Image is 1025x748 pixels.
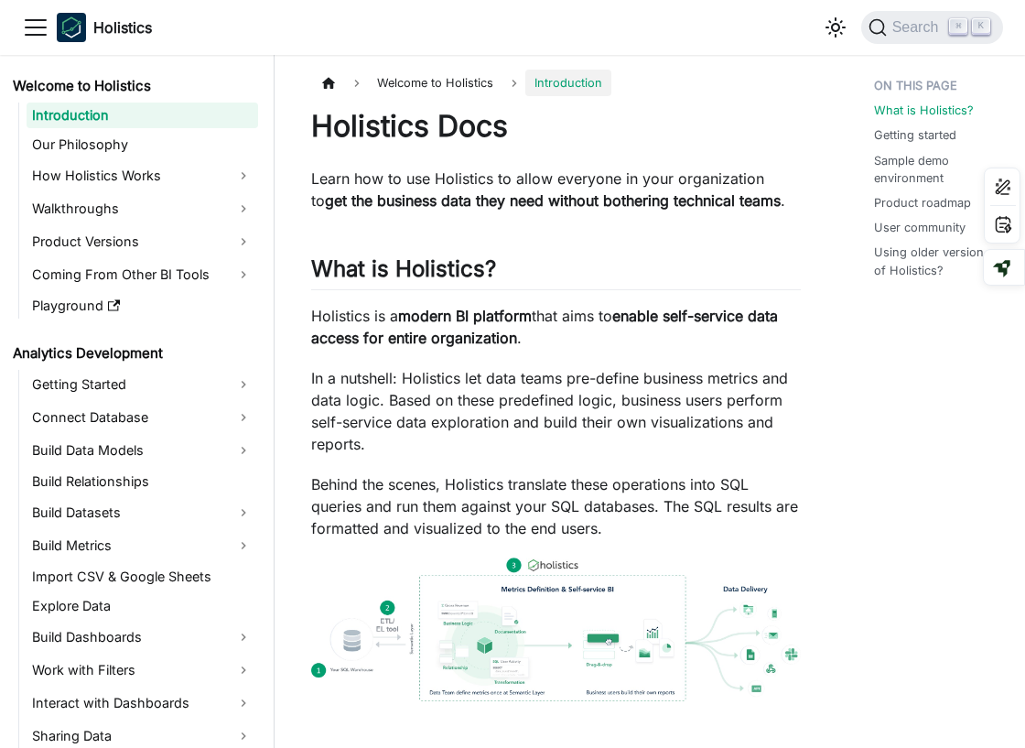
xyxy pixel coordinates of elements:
[311,473,801,539] p: Behind the scenes, Holistics translate these operations into SQL queries and run them against you...
[7,341,258,366] a: Analytics Development
[27,227,258,256] a: Product Versions
[27,656,258,685] a: Work with Filters
[311,168,801,211] p: Learn how to use Holistics to allow everyone in your organization to .
[27,194,258,223] a: Walkthroughs
[27,688,258,718] a: Interact with Dashboards
[525,70,611,96] span: Introduction
[27,564,258,590] a: Import CSV & Google Sheets
[368,70,502,96] span: Welcome to Holistics
[949,18,967,35] kbd: ⌘
[27,403,258,432] a: Connect Database
[311,305,801,349] p: Holistics is a that aims to .
[311,367,801,455] p: In a nutshell: Holistics let data teams pre-define business metrics and data logic. Based on thes...
[874,102,974,119] a: What is Holistics?
[887,19,950,36] span: Search
[93,16,152,38] b: Holistics
[311,558,801,701] img: How Holistics fits in your Data Stack
[57,13,152,42] a: HolisticsHolistics
[325,191,781,210] strong: get the business data they need without bothering technical teams
[861,11,1003,44] button: Search (Command+K)
[27,436,258,465] a: Build Data Models
[821,13,850,42] button: Switch between dark and light mode (currently light mode)
[398,307,532,325] strong: modern BI platform
[311,70,801,96] nav: Breadcrumbs
[57,13,86,42] img: Holistics
[27,260,258,289] a: Coming From Other BI Tools
[874,219,966,236] a: User community
[874,244,996,278] a: Using older version of Holistics?
[27,161,258,190] a: How Holistics Works
[27,103,258,128] a: Introduction
[874,152,996,187] a: Sample demo environment
[22,14,49,41] button: Toggle navigation bar
[311,108,801,145] h1: Holistics Docs
[27,469,258,494] a: Build Relationships
[27,593,258,619] a: Explore Data
[7,73,258,99] a: Welcome to Holistics
[874,126,956,144] a: Getting started
[27,370,258,399] a: Getting Started
[27,293,258,319] a: Playground
[311,70,346,96] a: Home page
[972,18,990,35] kbd: K
[311,255,801,290] h2: What is Holistics?
[27,531,258,560] a: Build Metrics
[27,498,258,527] a: Build Datasets
[27,623,258,652] a: Build Dashboards
[874,194,971,211] a: Product roadmap
[27,132,258,157] a: Our Philosophy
